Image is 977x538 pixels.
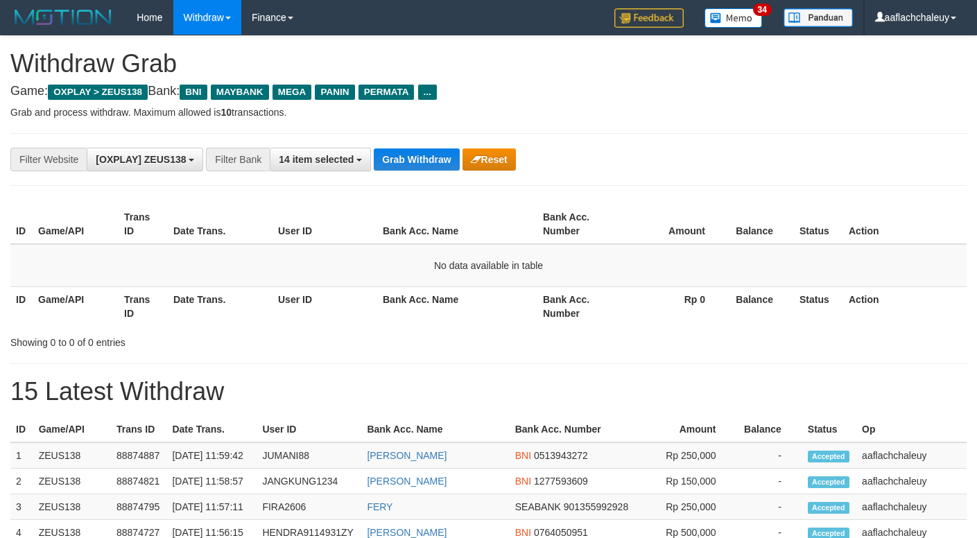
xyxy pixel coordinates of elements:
span: 34 [753,3,772,16]
td: 1 [10,442,33,469]
th: Trans ID [119,286,168,326]
th: Game/API [33,286,119,326]
td: 88874795 [111,494,166,520]
th: Status [794,205,843,244]
th: Game/API [33,417,111,442]
img: Feedback.jpg [614,8,684,28]
th: ID [10,205,33,244]
span: PANIN [315,85,354,100]
th: Action [843,205,967,244]
span: ... [418,85,437,100]
th: User ID [273,286,377,326]
th: Trans ID [119,205,168,244]
span: MAYBANK [211,85,269,100]
td: Rp 250,000 [643,442,737,469]
th: Op [856,417,967,442]
span: 14 item selected [279,154,354,165]
th: Amount [623,205,726,244]
th: ID [10,417,33,442]
span: PERMATA [358,85,415,100]
span: Copy 1277593609 to clipboard [534,476,588,487]
th: Balance [726,286,794,326]
th: Bank Acc. Name [361,417,509,442]
th: ID [10,286,33,326]
span: BNI [515,476,531,487]
th: Date Trans. [168,205,273,244]
td: aaflachchaleuy [856,442,967,469]
div: Filter Website [10,148,87,171]
th: Bank Acc. Name [377,286,537,326]
td: JUMANI88 [257,442,361,469]
td: - [737,494,802,520]
p: Grab and process withdraw. Maximum allowed is transactions. [10,105,967,119]
strong: 10 [221,107,232,118]
th: Bank Acc. Number [537,205,623,244]
span: Copy 901355992928 to clipboard [564,501,628,512]
td: 2 [10,469,33,494]
th: Date Trans. [168,286,273,326]
h4: Game: Bank: [10,85,967,98]
img: Button%20Memo.svg [704,8,763,28]
th: Bank Acc. Number [537,286,623,326]
td: 88874887 [111,442,166,469]
td: [DATE] 11:58:57 [166,469,257,494]
td: JANGKUNG1234 [257,469,361,494]
td: aaflachchaleuy [856,494,967,520]
td: [DATE] 11:57:11 [166,494,257,520]
a: [PERSON_NAME] [367,450,447,461]
span: OXPLAY > ZEUS138 [48,85,148,100]
div: Showing 0 to 0 of 0 entries [10,330,397,349]
span: MEGA [273,85,312,100]
td: ZEUS138 [33,469,111,494]
a: [PERSON_NAME] [367,476,447,487]
th: Date Trans. [166,417,257,442]
button: Reset [462,148,516,171]
h1: Withdraw Grab [10,50,967,78]
td: FIRA2606 [257,494,361,520]
button: [OXPLAY] ZEUS138 [87,148,203,171]
th: Trans ID [111,417,166,442]
a: [PERSON_NAME] [367,527,447,538]
th: Action [843,286,967,326]
h1: 15 Latest Withdraw [10,378,967,406]
th: Status [802,417,856,442]
img: panduan.png [784,8,853,27]
td: aaflachchaleuy [856,469,967,494]
th: Bank Acc. Number [510,417,643,442]
th: Rp 0 [623,286,726,326]
th: Bank Acc. Name [377,205,537,244]
td: ZEUS138 [33,494,111,520]
td: 88874821 [111,469,166,494]
span: BNI [515,450,531,461]
td: - [737,469,802,494]
span: BNI [180,85,207,100]
td: Rp 250,000 [643,494,737,520]
th: Status [794,286,843,326]
td: - [737,442,802,469]
th: Balance [726,205,794,244]
td: [DATE] 11:59:42 [166,442,257,469]
th: User ID [257,417,361,442]
td: No data available in table [10,244,967,287]
span: [OXPLAY] ZEUS138 [96,154,186,165]
td: 3 [10,494,33,520]
th: Game/API [33,205,119,244]
a: FERY [367,501,392,512]
button: 14 item selected [270,148,371,171]
td: ZEUS138 [33,442,111,469]
div: Filter Bank [206,148,270,171]
span: SEABANK [515,501,561,512]
th: Amount [643,417,737,442]
span: Accepted [808,476,849,488]
span: Copy 0513943272 to clipboard [534,450,588,461]
span: Accepted [808,451,849,462]
button: Grab Withdraw [374,148,459,171]
td: Rp 150,000 [643,469,737,494]
th: User ID [273,205,377,244]
span: Copy 0764050951 to clipboard [534,527,588,538]
span: BNI [515,527,531,538]
th: Balance [737,417,802,442]
span: Accepted [808,502,849,514]
img: MOTION_logo.png [10,7,116,28]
